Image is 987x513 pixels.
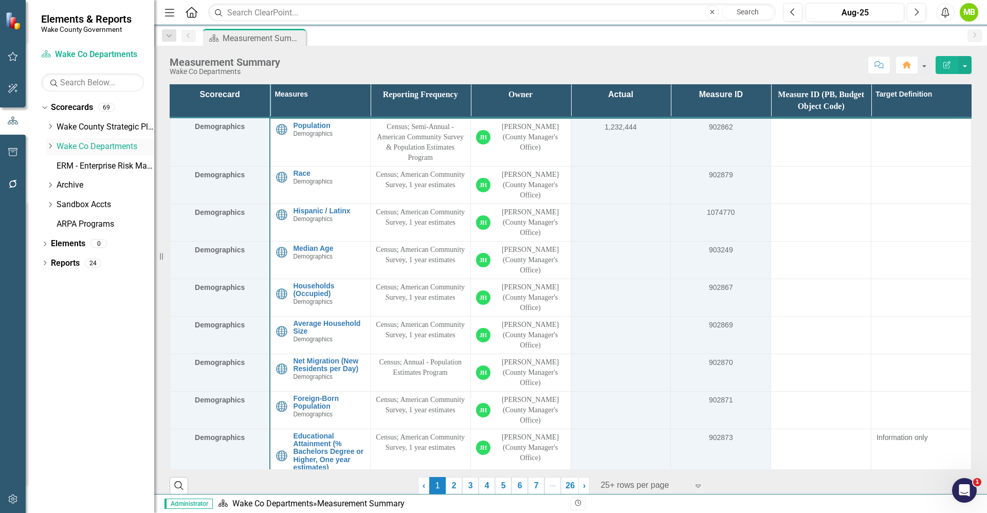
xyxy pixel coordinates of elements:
[276,246,288,259] img: Community Indicator
[676,320,765,330] div: 902869
[370,166,470,204] td: Double-Click to Edit
[270,166,370,204] td: Double-Click to Edit Right Click for Context Menu
[561,477,579,494] a: 26
[809,7,901,19] div: Aug-25
[476,130,490,144] div: JH
[276,288,288,300] img: Community Indicator
[496,122,565,153] div: [PERSON_NAME] (County Manager's Office)
[771,166,871,204] td: Double-Click to Edit
[771,429,871,483] td: Double-Click to Edit
[528,477,544,494] a: 7
[51,102,93,114] a: Scorecards
[871,241,972,279] td: Double-Click to Edit
[293,170,364,177] a: Race
[41,49,144,61] a: Wake Co Departments
[605,123,636,131] span: 1,232,444
[317,499,405,508] div: Measurement Summary
[960,3,978,22] div: MB
[771,391,871,429] td: Double-Click to Edit
[270,279,370,316] td: Double-Click to Edit Right Click for Context Menu
[973,478,981,486] span: 1
[270,241,370,279] td: Double-Click to Edit Right Click for Context Menu
[98,103,115,112] div: 69
[476,328,490,342] div: JH
[496,207,565,238] div: [PERSON_NAME] (County Manager's Office)
[737,8,759,16] span: Search
[771,241,871,279] td: Double-Click to Edit
[376,432,465,453] div: Census; American Community Survey, 1 year estimates
[270,118,370,167] td: Double-Click to Edit Right Click for Context Menu
[370,118,470,167] td: Double-Click to Edit
[293,178,333,185] span: Demographics
[476,253,490,267] div: JH
[293,395,364,411] a: Foreign-Born Population
[470,354,571,391] td: Double-Click to Edit
[218,498,563,510] div: »
[195,283,245,291] span: Demographics
[370,204,470,241] td: Double-Click to Edit
[722,5,773,20] button: Search
[871,166,972,204] td: Double-Click to Edit
[276,171,288,184] img: Community Indicator
[51,258,80,269] a: Reports
[41,74,144,91] input: Search Below...
[771,204,871,241] td: Double-Click to Edit
[51,238,85,250] a: Elements
[583,481,586,490] span: ›
[370,279,470,316] td: Double-Click to Edit
[496,245,565,276] div: [PERSON_NAME] (County Manager's Office)
[195,171,245,179] span: Demographics
[470,204,571,241] td: Double-Click to Edit
[41,13,132,25] span: Elements & Reports
[293,207,364,215] a: Hispanic / Latinx
[511,477,528,494] a: 6
[293,336,333,343] span: Demographics
[270,354,370,391] td: Double-Click to Edit Right Click for Context Menu
[195,246,245,254] span: Demographics
[676,122,765,132] div: 902862
[871,118,972,167] td: Double-Click to Edit
[293,320,364,336] a: Average Household Size
[376,357,465,378] div: Census; Annual - Population Estimates Program
[771,354,871,391] td: Double-Click to Edit
[476,403,490,417] div: JH
[270,204,370,241] td: Double-Click to Edit Right Click for Context Menu
[270,391,370,429] td: Double-Click to Edit Right Click for Context Menu
[5,12,23,30] img: ClearPoint Strategy
[496,282,565,313] div: [PERSON_NAME] (County Manager's Office)
[771,118,871,167] td: Double-Click to Edit
[293,432,364,472] a: Educational Attainment (% Bachelors Degree or Higher, One year estimates)
[41,25,132,33] small: Wake County Government
[676,432,765,443] div: 902873
[476,290,490,305] div: JH
[85,259,101,267] div: 24
[370,429,470,483] td: Double-Click to Edit
[164,499,213,509] span: Administrator
[293,215,333,223] span: Demographics
[57,160,154,172] a: ERM - Enterprise Risk Management Plan
[293,282,364,298] a: Households (Occupied)
[470,118,571,167] td: Double-Click to Edit
[370,241,470,279] td: Double-Click to Edit
[952,478,977,503] iframe: Intercom live chat
[195,122,245,131] span: Demographics
[462,477,479,494] a: 3
[676,395,765,405] div: 902871
[496,357,565,388] div: [PERSON_NAME] (County Manager's Office)
[470,429,571,483] td: Double-Click to Edit
[495,477,511,494] a: 5
[276,400,288,413] img: Community Indicator
[479,477,495,494] a: 4
[57,141,154,153] a: Wake Co Departments
[676,357,765,368] div: 902870
[276,209,288,221] img: Community Indicator
[376,320,465,340] div: Census; American Community Survey, 1 year estimates
[871,316,972,354] td: Double-Click to Edit
[276,363,288,375] img: Community Indicator
[195,321,245,329] span: Demographics
[195,396,245,404] span: Demographics
[208,4,776,22] input: Search ClearPoint...
[676,282,765,292] div: 902867
[195,208,245,216] span: Demographics
[496,395,565,426] div: [PERSON_NAME] (County Manager's Office)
